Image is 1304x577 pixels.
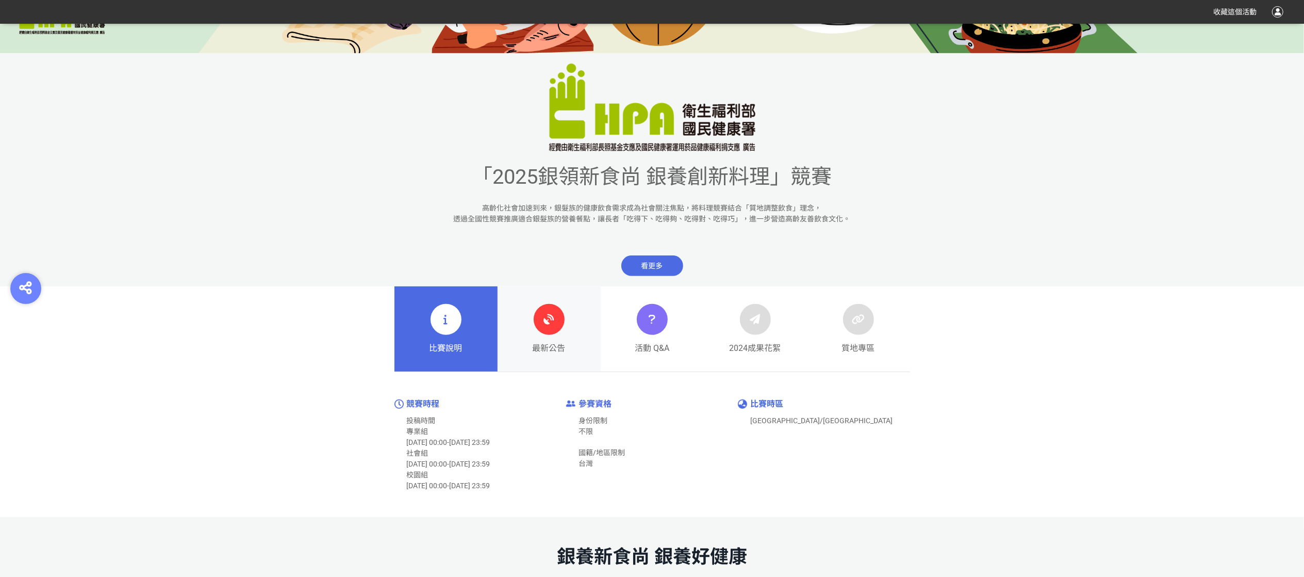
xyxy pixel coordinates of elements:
[450,460,490,468] span: [DATE] 23:59
[750,399,783,409] span: 比賽時區
[450,482,490,490] span: [DATE] 23:59
[533,342,566,355] span: 最新公告
[579,459,593,468] span: 台灣
[549,63,755,151] img: 「2025銀領新食尚 銀養創新料理」競賽
[750,416,893,425] span: [GEOGRAPHIC_DATA]/[GEOGRAPHIC_DATA]
[738,399,747,409] img: icon-timezone.9e564b4.png
[621,255,683,276] span: 看更多
[394,286,498,372] a: 比賽說明
[430,342,463,355] span: 比賽說明
[448,460,450,468] span: -
[579,416,607,425] span: 身份限制
[842,342,875,355] span: 質地專區
[566,400,575,407] img: icon-enter-limit.61bcfae.png
[407,416,436,425] span: 投稿時間
[601,286,704,372] a: 活動 Q&A
[579,427,593,436] span: 不限
[448,438,450,446] span: -
[407,427,428,436] span: 專業組
[579,448,625,457] span: 國籍/地區限制
[407,471,428,479] span: 校園組
[730,342,781,355] span: 2024成果花絮
[472,179,832,185] a: 「2025銀領新食尚 銀養創新料理」競賽
[1213,8,1257,16] span: 收藏這個活動
[704,286,807,372] a: 2024成果花絮
[394,399,404,409] img: icon-time.04e13fc.png
[579,399,612,409] span: 參賽資格
[407,399,440,409] span: 競賽時程
[635,342,669,355] span: 活動 Q&A
[407,460,448,468] span: [DATE] 00:00
[557,546,747,568] strong: 銀養新食尚 銀養好健康
[807,286,910,372] a: 質地專區
[498,286,601,372] a: 最新公告
[407,482,448,490] span: [DATE] 00:00
[448,482,450,490] span: -
[407,438,448,446] span: [DATE] 00:00
[450,438,490,446] span: [DATE] 23:59
[407,449,428,457] span: 社會組
[472,165,832,189] span: 「2025銀領新食尚 銀養創新料理」競賽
